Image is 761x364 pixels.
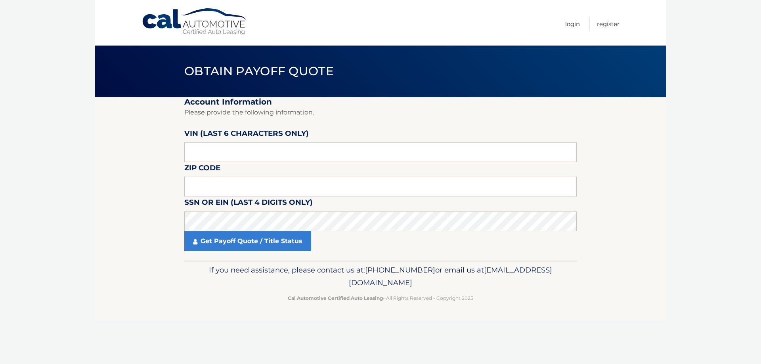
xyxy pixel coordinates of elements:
p: If you need assistance, please contact us at: or email us at [189,264,572,289]
a: Get Payoff Quote / Title Status [184,231,311,251]
span: [PHONE_NUMBER] [365,265,435,274]
span: Obtain Payoff Quote [184,64,334,78]
a: Login [565,17,580,30]
label: Zip Code [184,162,220,177]
label: VIN (last 6 characters only) [184,128,309,142]
p: - All Rights Reserved - Copyright 2025 [189,294,572,302]
a: Cal Automotive [141,8,249,36]
h2: Account Information [184,97,577,107]
a: Register [597,17,620,30]
p: Please provide the following information. [184,107,577,118]
strong: Cal Automotive Certified Auto Leasing [288,295,383,301]
label: SSN or EIN (last 4 digits only) [184,196,313,211]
